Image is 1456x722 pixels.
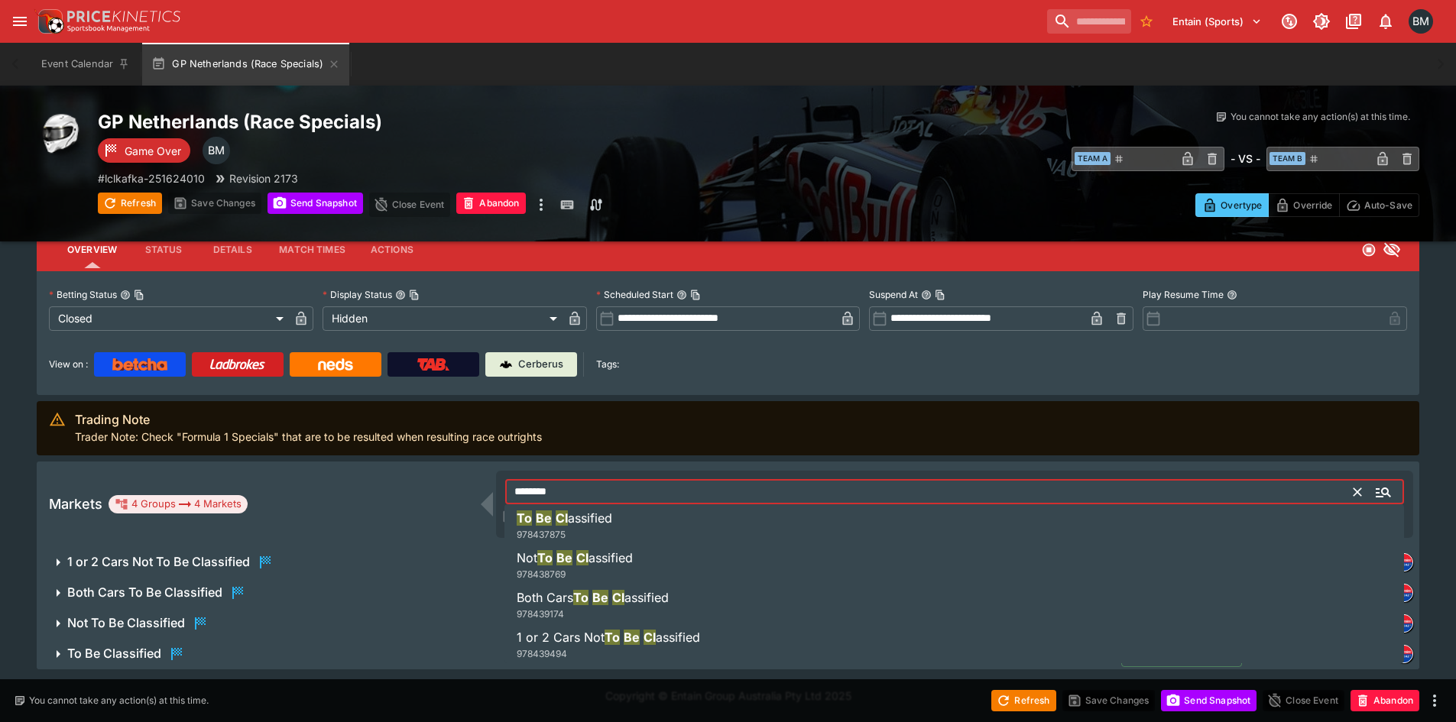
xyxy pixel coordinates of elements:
span: assified [568,510,612,526]
button: Copy To Clipboard [409,290,420,300]
button: open drawer [6,8,34,35]
span: Both Cars [517,590,573,605]
input: search [1047,9,1131,34]
span: Be [624,630,640,645]
svg: Hidden [1383,241,1401,259]
span: Cl [556,510,568,526]
img: Neds [318,358,352,371]
button: more [532,193,550,217]
button: To Be Classified [37,639,1121,669]
p: Play Resume Time [1143,288,1224,301]
button: Auto-Save [1339,193,1419,217]
div: Trading Note [75,410,542,429]
p: Betting Status [49,288,117,301]
button: Send Snapshot [268,193,363,214]
p: You cannot take any action(s) at this time. [1231,110,1410,124]
button: Copy To Clipboard [134,290,144,300]
label: View on : [49,352,88,377]
span: Be [556,550,572,565]
button: Connected to PK [1276,8,1303,35]
span: To [517,510,532,526]
span: assified [624,590,669,605]
img: Betcha [112,358,167,371]
button: Play Resume Time [1227,290,1237,300]
span: Be [592,590,608,605]
span: assified [589,550,633,565]
h6: Both Cars To Be Classified [67,584,222,601]
button: Notifications [1372,8,1399,35]
span: 978437875 [517,529,566,540]
button: more [1425,691,1444,710]
button: Byron Monk [1404,5,1438,38]
button: 1 or 2 Cars Not To Be Classified [37,547,1124,578]
button: Send Snapshot [1161,690,1257,711]
div: Byron Monk [203,137,230,164]
label: Tags: [596,352,619,377]
h6: 1 or 2 Cars Not To Be Classified [67,554,250,570]
div: Byron Monk [1409,9,1433,34]
span: 978438769 [517,568,566,580]
span: To [605,630,620,645]
button: Abandon [1351,690,1419,711]
button: Match Times [267,231,358,268]
img: Sportsbook Management [67,25,150,32]
button: Select Tenant [1163,9,1271,34]
button: GP Netherlands (Race Specials) [142,43,349,86]
button: Refresh [991,690,1056,711]
span: 1 or 2 Cars Not [517,630,605,645]
span: 978439174 [517,608,564,620]
button: Toggle light/dark mode [1308,8,1335,35]
span: 978439494 [517,648,567,659]
button: Copy To Clipboard [690,290,701,300]
p: Copy To Clipboard [98,170,205,186]
button: Display StatusCopy To Clipboard [395,290,406,300]
span: Cl [644,630,656,645]
img: Ladbrokes [209,358,265,371]
svg: Closed [1361,242,1377,257]
button: Close [1370,478,1397,506]
div: Closed [49,306,289,331]
h5: Markets [49,495,102,513]
img: Cerberus [500,358,512,371]
button: Override [1268,193,1339,217]
p: Auto-Save [1364,197,1412,213]
p: Overtype [1221,197,1262,213]
img: lclkafka [1396,646,1412,662]
div: Hidden [323,306,563,331]
div: Start From [1195,193,1419,217]
span: Mark an event as closed and abandoned. [1351,691,1419,707]
button: Copy To Clipboard [935,290,945,300]
button: Overview [55,231,129,268]
span: Be [536,510,552,526]
span: Not [517,550,537,565]
img: PriceKinetics Logo [34,6,64,37]
span: To [537,550,553,565]
button: Refresh [98,193,162,214]
button: Both Cars To Be Classified [37,578,1124,608]
button: Clear [1345,480,1370,504]
img: lclkafka [1396,584,1412,601]
h6: - VS - [1231,151,1260,167]
p: You cannot take any action(s) at this time. [29,694,209,707]
div: Trader Note: Check "Formula 1 Specials" that are to be resulted when resulting race outrights [75,406,542,451]
button: Documentation [1340,8,1367,35]
p: Scheduled Start [596,288,673,301]
p: Display Status [323,288,392,301]
img: lclkafka [1396,554,1412,571]
span: Team B [1270,152,1305,165]
span: Cl [576,550,589,565]
img: lclkafka [1396,615,1412,632]
h6: Not To Be Classified [67,615,185,631]
button: Details [198,231,267,268]
p: Revision 2173 [229,170,298,186]
div: lclkafka [1395,584,1413,602]
button: Overtype [1195,193,1269,217]
button: Scheduled StartCopy To Clipboard [676,290,687,300]
a: Cerberus [485,352,577,377]
span: Team A [1075,152,1111,165]
button: Betting StatusCopy To Clipboard [120,290,131,300]
p: Game Over [125,143,181,159]
span: To [573,590,589,605]
button: Status [129,231,198,268]
p: Cerberus [518,357,563,372]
